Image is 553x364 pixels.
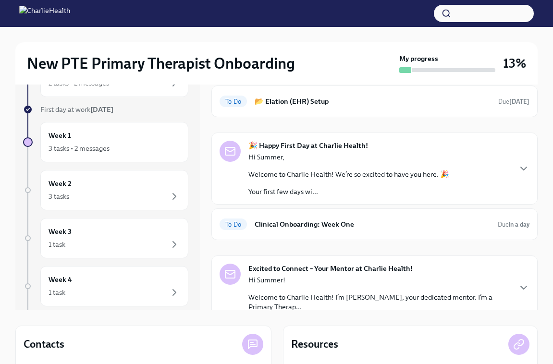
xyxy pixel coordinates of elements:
[509,98,529,105] strong: [DATE]
[24,337,64,352] h4: Contacts
[498,98,529,105] span: Due
[248,187,449,196] p: Your first few days wi...
[248,275,510,285] p: Hi Summer!
[498,97,529,106] span: October 10th, 2025 10:00
[248,264,413,273] strong: Excited to Connect – Your Mentor at Charlie Health!
[248,141,368,150] strong: 🎉 Happy First Day at Charlie Health!
[23,105,188,114] a: First day at work[DATE]
[49,130,71,141] h6: Week 1
[503,55,526,72] h3: 13%
[255,219,490,230] h6: Clinical Onboarding: Week One
[49,240,65,249] div: 1 task
[40,105,113,114] span: First day at work
[248,292,510,312] p: Welcome to Charlie Health! I’m [PERSON_NAME], your dedicated mentor. I’m a Primary Therap...
[220,221,247,228] span: To Do
[49,288,65,297] div: 1 task
[399,54,438,63] strong: My progress
[255,96,491,107] h6: 📂 Elation (EHR) Setup
[49,192,69,201] div: 3 tasks
[23,266,188,306] a: Week 41 task
[90,105,113,114] strong: [DATE]
[220,217,529,232] a: To DoClinical Onboarding: Week OneDuein a day
[49,274,72,285] h6: Week 4
[49,226,72,237] h6: Week 3
[220,94,529,109] a: To Do📂 Elation (EHR) SetupDue[DATE]
[19,6,70,21] img: CharlieHealth
[248,170,449,179] p: Welcome to Charlie Health! We’re so excited to have you here. 🎉
[498,220,529,229] span: October 11th, 2025 10:00
[49,178,72,189] h6: Week 2
[498,221,529,228] span: Due
[23,122,188,162] a: Week 13 tasks • 2 messages
[220,98,247,105] span: To Do
[291,337,338,352] h4: Resources
[23,170,188,210] a: Week 23 tasks
[509,221,529,228] strong: in a day
[27,54,295,73] h2: New PTE Primary Therapist Onboarding
[49,144,110,153] div: 3 tasks • 2 messages
[23,218,188,258] a: Week 31 task
[248,152,449,162] p: Hi Summer,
